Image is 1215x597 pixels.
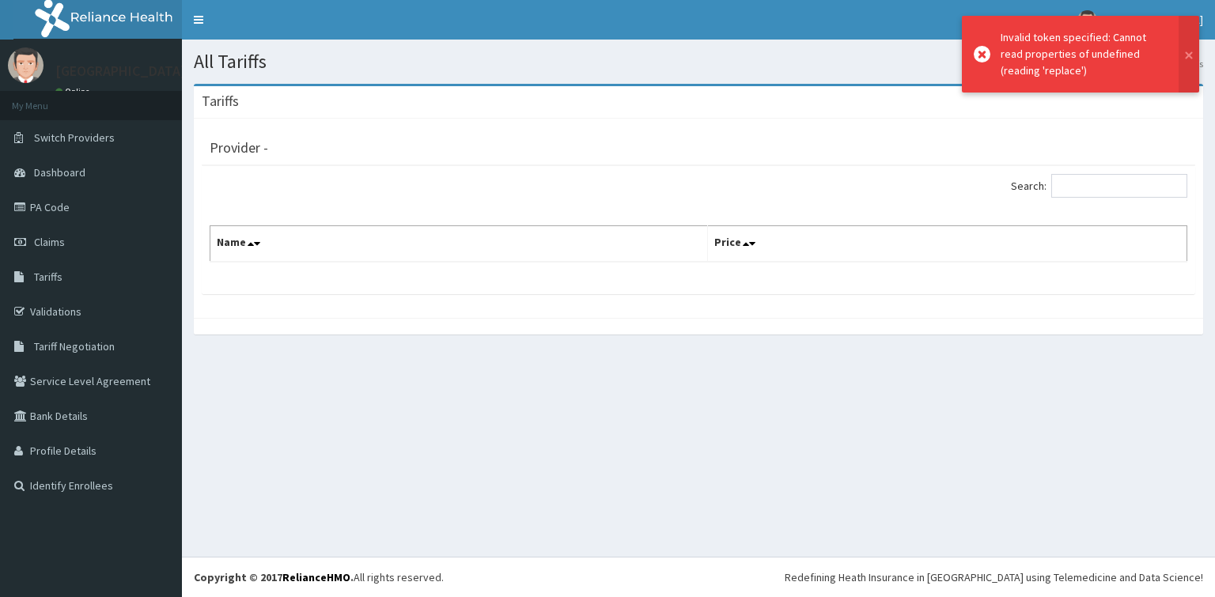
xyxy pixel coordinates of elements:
p: [GEOGRAPHIC_DATA] [55,64,186,78]
input: Search: [1051,174,1187,198]
h3: Provider - [210,141,268,155]
img: User Image [8,47,44,83]
img: User Image [1077,10,1097,30]
h1: All Tariffs [194,51,1203,72]
label: Search: [1011,174,1187,198]
div: Redefining Heath Insurance in [GEOGRAPHIC_DATA] using Telemedicine and Data Science! [785,569,1203,585]
span: Claims [34,235,65,249]
footer: All rights reserved. [182,557,1215,597]
span: Dashboard [34,165,85,179]
span: Switch Providers [34,130,115,145]
div: Invalid token specified: Cannot read properties of undefined (reading 'replace') [1001,29,1164,79]
span: [GEOGRAPHIC_DATA] [1107,13,1203,27]
strong: Copyright © 2017 . [194,570,354,584]
span: Tariff Negotiation [34,339,115,353]
a: Online [55,86,93,97]
a: RelianceHMO [282,570,350,584]
h3: Tariffs [202,94,239,108]
span: Tariffs [34,270,62,284]
th: Price [707,226,1187,263]
th: Name [210,226,708,263]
